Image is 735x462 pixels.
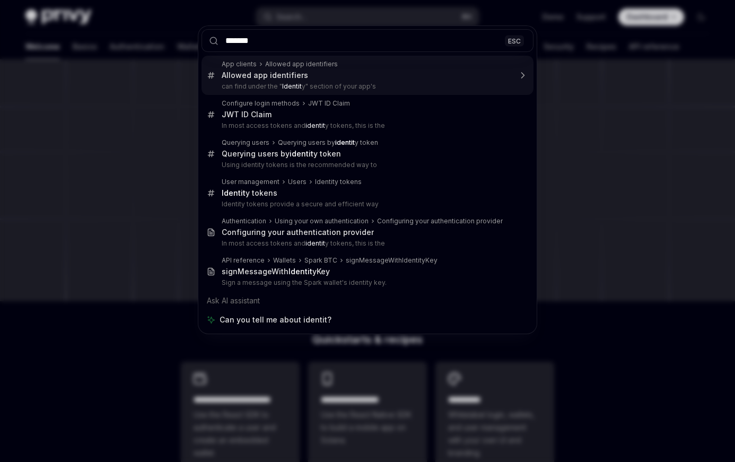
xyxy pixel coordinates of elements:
[222,278,511,287] p: Sign a message using the Spark wallet's identity key.
[220,315,331,325] span: Can you tell me about identit?
[305,239,325,247] b: identit
[377,217,503,225] div: Configuring your authentication provider
[222,99,300,108] div: Configure login methods
[222,121,511,130] p: In most access tokens and y tokens, this is the
[275,217,369,225] div: Using your own authentication
[222,200,511,208] p: Identity tokens provide a secure and efficient way
[282,82,302,90] b: Identit
[305,121,325,129] b: identit
[288,178,307,186] div: Users
[278,138,378,147] div: Querying users by y token
[505,35,524,46] div: ESC
[222,161,511,169] p: Using identity tokens is the recommended way to
[288,267,312,276] b: Identit
[222,149,341,159] div: Querying users by y token
[222,188,246,197] b: Identit
[222,110,272,119] div: JWT ID Claim
[222,256,265,265] div: API reference
[304,256,337,265] div: Spark BTC
[222,82,511,91] p: can find under the " y" section of your app's
[222,228,374,237] div: Configuring your authentication provider
[222,267,330,276] div: signMessageWith yKey
[222,188,277,198] div: y tokens
[308,99,350,108] div: JWT ID Claim
[222,60,257,68] div: App clients
[273,256,296,265] div: Wallets
[222,239,511,248] p: In most access tokens and y tokens, this is the
[315,178,362,186] div: Identity tokens
[265,60,338,68] div: Allowed app identifiers
[222,71,308,80] div: Allowed app identifiers
[202,291,533,310] div: Ask AI assistant
[346,256,437,265] div: signMessageWithIdentityKey
[290,149,313,158] b: identit
[222,178,279,186] div: User management
[335,138,355,146] b: identit
[222,217,266,225] div: Authentication
[222,138,269,147] div: Querying users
